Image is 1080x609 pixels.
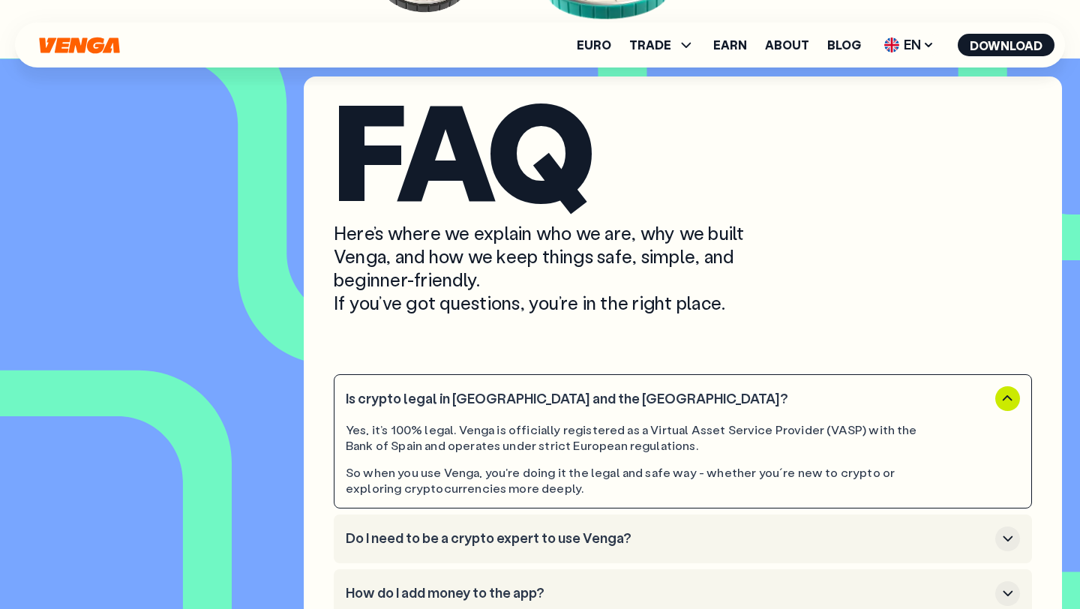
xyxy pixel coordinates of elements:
a: Blog [827,39,861,51]
h3: How do I add money to the app? [346,585,989,601]
p: Here’s where we explain who we are, why we built Venga, and how we keep things safe, simple, and ... [334,221,791,315]
h3: Is crypto legal in [GEOGRAPHIC_DATA] and the [GEOGRAPHIC_DATA]? [346,391,989,407]
button: Download [958,34,1054,56]
h3: Do I need to be a crypto expert to use Venga? [346,530,989,547]
button: Do I need to be a crypto expert to use Venga? [346,526,1020,551]
svg: Home [37,37,121,54]
a: Earn [713,39,747,51]
span: EN [879,33,940,57]
h2: FAQ [334,91,1032,206]
img: flag-uk [884,37,899,52]
span: TRADE [629,39,671,51]
button: Is crypto legal in [GEOGRAPHIC_DATA] and the [GEOGRAPHIC_DATA]? [346,386,1020,411]
div: Yes, it’s 100% legal. Venga is officially registered as a Virtual Asset Service Provider (VASP) w... [346,422,935,454]
span: TRADE [629,36,695,54]
div: So when you use Venga, you're doing it the legal and safe way - whether you´re new to crypto or e... [346,465,935,496]
button: How do I add money to the app? [346,581,1020,606]
a: About [765,39,809,51]
a: Euro [577,39,611,51]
